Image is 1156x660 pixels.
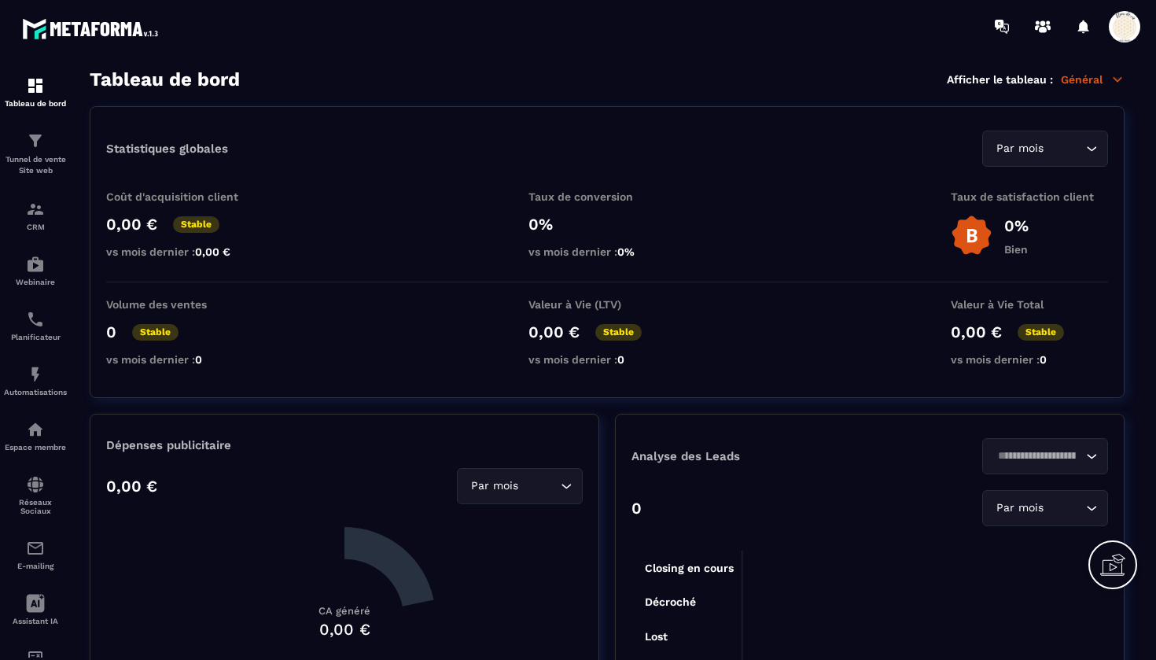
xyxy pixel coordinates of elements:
p: Stable [173,216,219,233]
span: 0 [617,353,624,366]
p: vs mois dernier : [106,353,263,366]
span: Par mois [467,477,521,495]
p: Valeur à Vie (LTV) [528,298,686,311]
p: Stable [595,324,642,341]
a: social-networksocial-networkRéseaux Sociaux [4,463,67,527]
p: Planificateur [4,333,67,341]
p: Automatisations [4,388,67,396]
span: 0,00 € [195,245,230,258]
a: formationformationCRM [4,188,67,243]
p: Coût d'acquisition client [106,190,263,203]
p: Réseaux Sociaux [4,498,67,515]
p: Volume des ventes [106,298,263,311]
p: Bien [1004,243,1029,256]
img: social-network [26,475,45,494]
p: vs mois dernier : [528,353,686,366]
div: Search for option [982,490,1108,526]
p: Général [1061,72,1125,87]
p: vs mois dernier : [951,353,1108,366]
p: 0 [106,323,116,341]
a: emailemailE-mailing [4,527,67,582]
a: Assistant IA [4,582,67,637]
img: formation [26,76,45,95]
p: Espace membre [4,443,67,452]
tspan: Lost [645,630,668,643]
img: scheduler [26,310,45,329]
p: Dépenses publicitaire [106,438,583,452]
img: b-badge-o.b3b20ee6.svg [951,215,992,256]
p: 0,00 € [106,215,157,234]
a: automationsautomationsEspace membre [4,408,67,463]
a: automationsautomationsAutomatisations [4,353,67,408]
p: Afficher le tableau : [947,73,1053,86]
p: CRM [4,223,67,231]
p: 0,00 € [951,323,1002,341]
p: Stable [1018,324,1064,341]
div: Search for option [982,131,1108,167]
tspan: Décroché [645,595,696,608]
span: 0 [195,353,202,366]
div: Search for option [457,468,583,504]
img: formation [26,131,45,150]
p: vs mois dernier : [528,245,686,258]
input: Search for option [521,477,557,495]
span: Par mois [992,140,1047,157]
img: email [26,539,45,558]
tspan: Closing en cours [645,562,734,575]
p: 0,00 € [528,323,580,341]
a: schedulerschedulerPlanificateur [4,298,67,353]
p: vs mois dernier : [106,245,263,258]
div: Search for option [982,438,1108,474]
p: 0 [631,499,642,518]
span: Par mois [992,500,1047,517]
p: Tableau de bord [4,99,67,108]
a: automationsautomationsWebinaire [4,243,67,298]
h3: Tableau de bord [90,68,240,90]
p: Statistiques globales [106,142,228,156]
p: Valeur à Vie Total [951,298,1108,311]
span: 0% [617,245,635,258]
p: Analyse des Leads [631,449,870,463]
img: automations [26,255,45,274]
p: Taux de satisfaction client [951,190,1108,203]
p: 0,00 € [106,477,157,496]
img: automations [26,365,45,384]
input: Search for option [1047,140,1082,157]
p: Webinaire [4,278,67,286]
img: formation [26,200,45,219]
p: Stable [132,324,179,341]
a: formationformationTunnel de vente Site web [4,120,67,188]
span: 0 [1040,353,1047,366]
a: formationformationTableau de bord [4,65,67,120]
p: Tunnel de vente Site web [4,154,67,176]
p: Taux de conversion [528,190,686,203]
img: logo [22,14,164,43]
p: 0% [1004,216,1029,235]
input: Search for option [1047,500,1082,517]
input: Search for option [992,448,1082,465]
p: 0% [528,215,686,234]
img: automations [26,420,45,439]
p: Assistant IA [4,617,67,625]
p: E-mailing [4,562,67,570]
